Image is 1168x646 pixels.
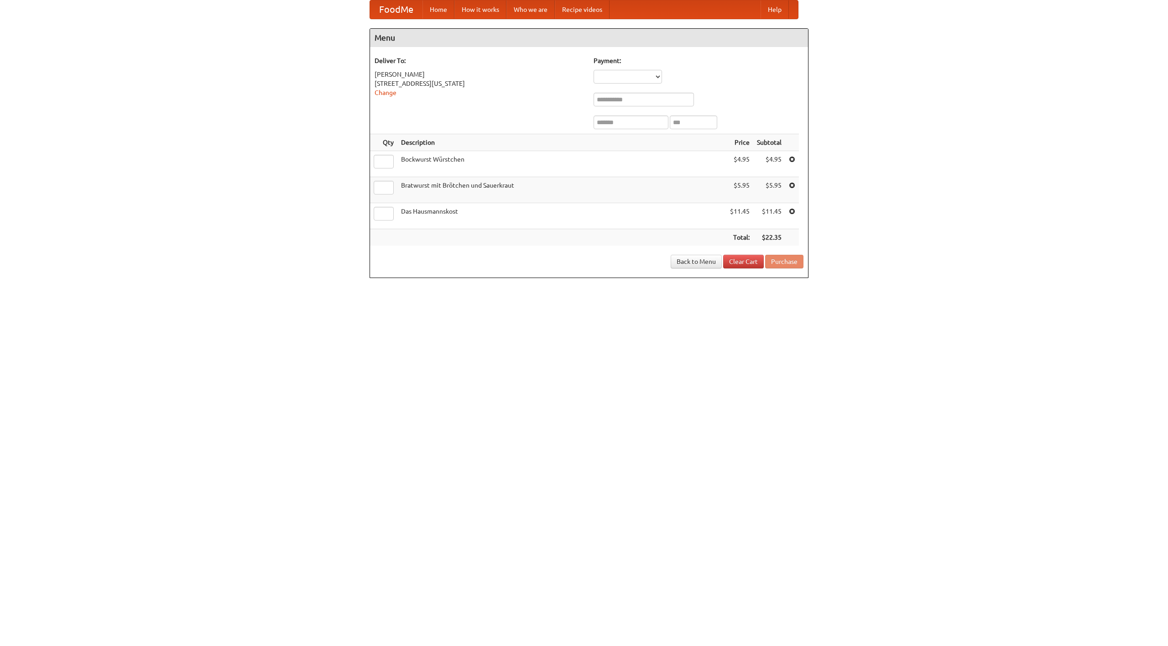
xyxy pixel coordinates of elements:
[726,203,753,229] td: $11.45
[397,151,726,177] td: Bockwurst Würstchen
[594,56,803,65] h5: Payment:
[765,255,803,268] button: Purchase
[370,29,808,47] h4: Menu
[555,0,610,19] a: Recipe videos
[753,134,785,151] th: Subtotal
[375,70,584,79] div: [PERSON_NAME]
[726,177,753,203] td: $5.95
[375,56,584,65] h5: Deliver To:
[397,203,726,229] td: Das Hausmannskost
[370,134,397,151] th: Qty
[753,151,785,177] td: $4.95
[753,203,785,229] td: $11.45
[753,229,785,246] th: $22.35
[397,134,726,151] th: Description
[726,229,753,246] th: Total:
[422,0,454,19] a: Home
[375,89,396,96] a: Change
[671,255,722,268] a: Back to Menu
[761,0,789,19] a: Help
[375,79,584,88] div: [STREET_ADDRESS][US_STATE]
[726,134,753,151] th: Price
[723,255,764,268] a: Clear Cart
[397,177,726,203] td: Bratwurst mit Brötchen und Sauerkraut
[454,0,506,19] a: How it works
[726,151,753,177] td: $4.95
[506,0,555,19] a: Who we are
[753,177,785,203] td: $5.95
[370,0,422,19] a: FoodMe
